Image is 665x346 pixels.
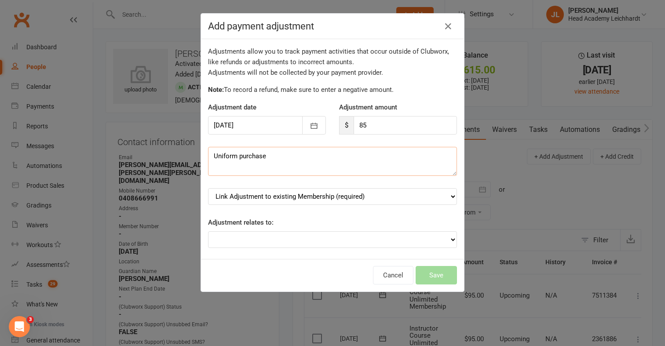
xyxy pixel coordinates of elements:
[208,86,224,94] strong: Note:
[9,316,30,337] iframe: Intercom live chat
[441,19,455,33] button: Close
[27,316,34,323] span: 3
[208,21,457,32] h4: Add payment adjustment
[208,84,457,95] p: To record a refund, make sure to enter a negative amount.
[208,217,274,228] label: Adjustment relates to:
[208,46,457,78] div: Adjustments allow you to track payment activities that occur outside of Clubworx, like refunds or...
[208,102,256,113] label: Adjustment date
[339,102,397,113] label: Adjustment amount
[373,266,413,284] button: Cancel
[339,116,354,135] span: $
